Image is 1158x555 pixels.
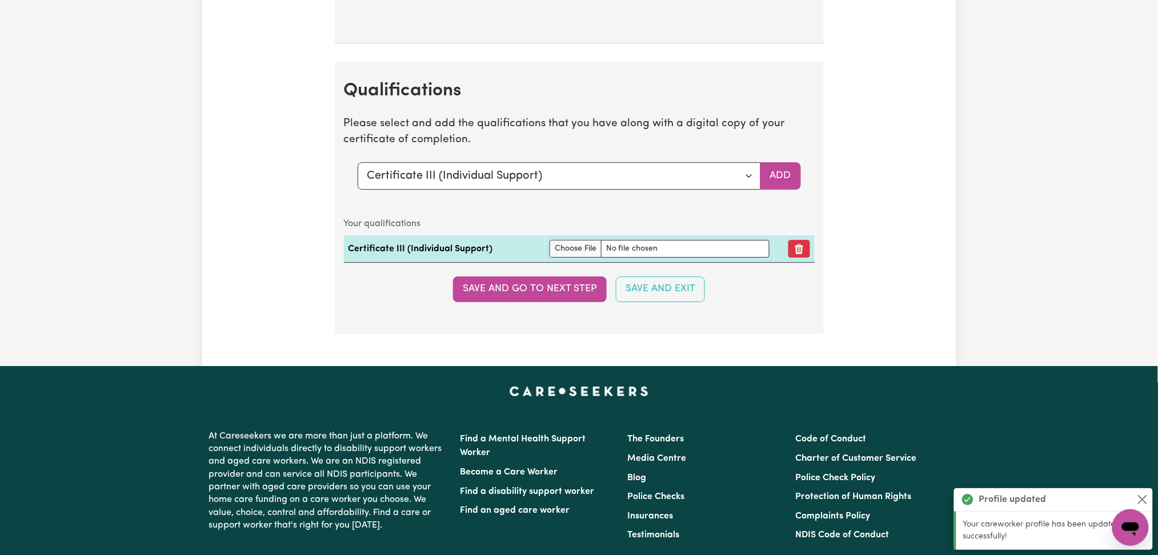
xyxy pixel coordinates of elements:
[460,487,595,496] a: Find a disability support worker
[628,512,674,521] a: Insurances
[628,492,685,501] a: Police Checks
[628,435,684,444] a: The Founders
[344,116,815,149] p: Please select and add the qualifications that you have along with a digital copy of your certific...
[344,212,815,235] caption: Your qualifications
[795,512,870,521] a: Complaints Policy
[795,530,889,540] a: NDIS Code of Conduct
[795,435,866,444] a: Code of Conduct
[344,235,545,263] td: Certificate III (Individual Support)
[344,80,815,102] h2: Qualifications
[453,276,607,301] button: Save and go to next step
[460,435,586,457] a: Find a Mental Health Support Worker
[1136,493,1149,506] button: Close
[460,468,558,477] a: Become a Care Worker
[628,473,647,482] a: Blog
[460,506,570,515] a: Find an aged care worker
[979,493,1047,506] strong: Profile updated
[628,454,687,463] a: Media Centre
[788,240,810,258] button: Remove qualification
[1112,509,1149,546] iframe: Button to launch messaging window
[760,162,801,190] button: Add selected qualification
[628,530,680,540] a: Testimonials
[795,473,875,482] a: Police Check Policy
[510,387,648,396] a: Careseekers home page
[795,454,916,463] a: Charter of Customer Service
[209,425,447,537] p: At Careseekers we are more than just a platform. We connect individuals directly to disability su...
[616,276,705,301] button: Save and Exit
[963,518,1146,543] p: Your careworker profile has been updated successfully!
[795,492,911,501] a: Protection of Human Rights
